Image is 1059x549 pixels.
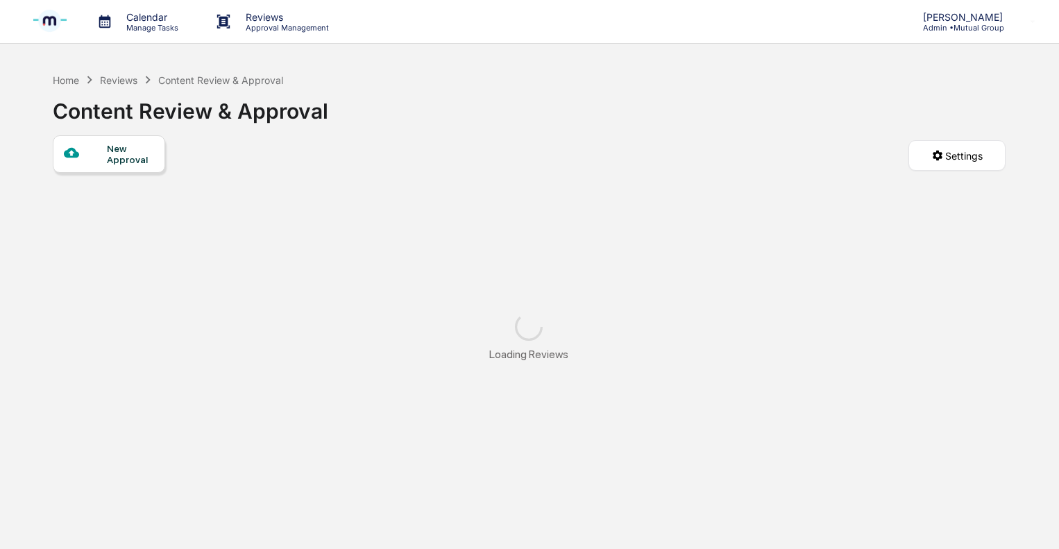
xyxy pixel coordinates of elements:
p: [PERSON_NAME] [912,11,1010,23]
div: Content Review & Approval [53,87,328,124]
img: logo [33,3,67,40]
div: Reviews [100,74,137,86]
p: Calendar [115,11,185,23]
p: Approval Management [235,23,336,33]
p: Manage Tasks [115,23,185,33]
div: Loading Reviews [489,348,568,361]
div: Home [53,74,79,86]
div: Content Review & Approval [158,74,283,86]
p: Reviews [235,11,336,23]
button: Settings [908,140,1006,171]
div: New Approval [107,143,153,165]
p: Admin • Mutual Group [912,23,1010,33]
